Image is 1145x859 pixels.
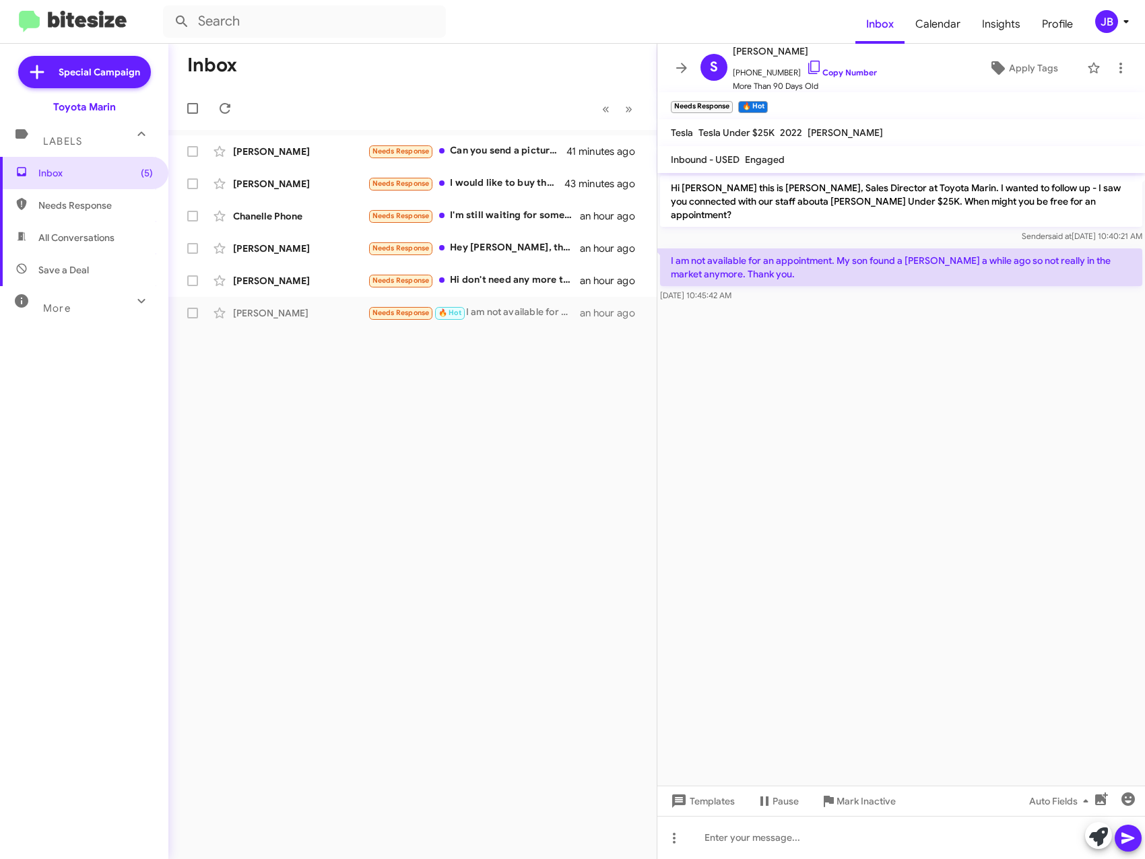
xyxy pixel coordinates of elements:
[372,308,430,317] span: Needs Response
[187,55,237,76] h1: Inbox
[964,56,1080,80] button: Apply Tags
[745,153,785,166] span: Engaged
[43,135,82,147] span: Labels
[580,306,646,320] div: an hour ago
[372,147,430,156] span: Needs Response
[233,274,368,287] div: [PERSON_NAME]
[368,143,566,159] div: Can you send a picture I reached out to a few people
[671,127,693,139] span: Tesla
[733,79,877,93] span: More Than 90 Days Old
[855,5,905,44] a: Inbox
[59,65,140,79] span: Special Campaign
[698,127,775,139] span: Tesla Under $25K
[837,789,896,813] span: Mark Inactive
[580,242,646,255] div: an hour ago
[38,166,153,180] span: Inbox
[595,95,641,123] nav: Page navigation example
[668,789,735,813] span: Templates
[233,306,368,320] div: [PERSON_NAME]
[565,177,646,191] div: 43 minutes ago
[671,101,733,113] small: Needs Response
[617,95,641,123] button: Next
[1084,10,1130,33] button: JB
[773,789,799,813] span: Pause
[971,5,1031,44] a: Insights
[233,145,368,158] div: [PERSON_NAME]
[372,179,430,188] span: Needs Response
[18,56,151,88] a: Special Campaign
[1018,789,1105,813] button: Auto Fields
[746,789,810,813] button: Pause
[233,177,368,191] div: [PERSON_NAME]
[1031,5,1084,44] a: Profile
[657,789,746,813] button: Templates
[580,274,646,287] div: an hour ago
[43,302,71,314] span: More
[38,231,115,244] span: All Conversations
[738,101,767,113] small: 🔥 Hot
[660,248,1142,286] p: I am not available for an appointment. My son found a [PERSON_NAME] a while ago so not really in ...
[660,290,731,300] span: [DATE] 10:45:42 AM
[733,43,877,59] span: [PERSON_NAME]
[38,263,89,277] span: Save a Deal
[233,209,368,223] div: Chanelle Phone
[141,166,153,180] span: (5)
[710,57,718,78] span: S
[594,95,618,123] button: Previous
[660,176,1142,227] p: Hi [PERSON_NAME] this is [PERSON_NAME], Sales Director at Toyota Marin. I wanted to follow up - I...
[372,211,430,220] span: Needs Response
[1009,56,1058,80] span: Apply Tags
[438,308,461,317] span: 🔥 Hot
[733,59,877,79] span: [PHONE_NUMBER]
[372,244,430,252] span: Needs Response
[580,209,646,223] div: an hour ago
[1095,10,1118,33] div: JB
[602,100,610,117] span: «
[780,127,802,139] span: 2022
[905,5,971,44] a: Calendar
[806,67,877,77] a: Copy Number
[368,208,580,224] div: I'm still waiting for somebody to give me a call back to let me know if you guys did in fact perf...
[38,199,153,212] span: Needs Response
[671,153,740,166] span: Inbound - USED
[163,5,446,38] input: Search
[625,100,632,117] span: »
[368,240,580,256] div: Hey [PERSON_NAME], thanks for reaching out. Yeah, I'm still in the market. Do you guys have a [PE...
[372,276,430,285] span: Needs Response
[1022,231,1142,241] span: Sender [DATE] 10:40:21 AM
[1029,789,1094,813] span: Auto Fields
[368,273,580,288] div: Hi don't need any more than you
[1048,231,1072,241] span: said at
[566,145,646,158] div: 41 minutes ago
[368,176,565,191] div: I would like to buy the trail dust
[810,789,907,813] button: Mark Inactive
[53,100,116,114] div: Toyota Marin
[233,242,368,255] div: [PERSON_NAME]
[808,127,883,139] span: [PERSON_NAME]
[368,305,580,320] div: I am not available for an appointment. My son found a [PERSON_NAME] a while ago so not really in ...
